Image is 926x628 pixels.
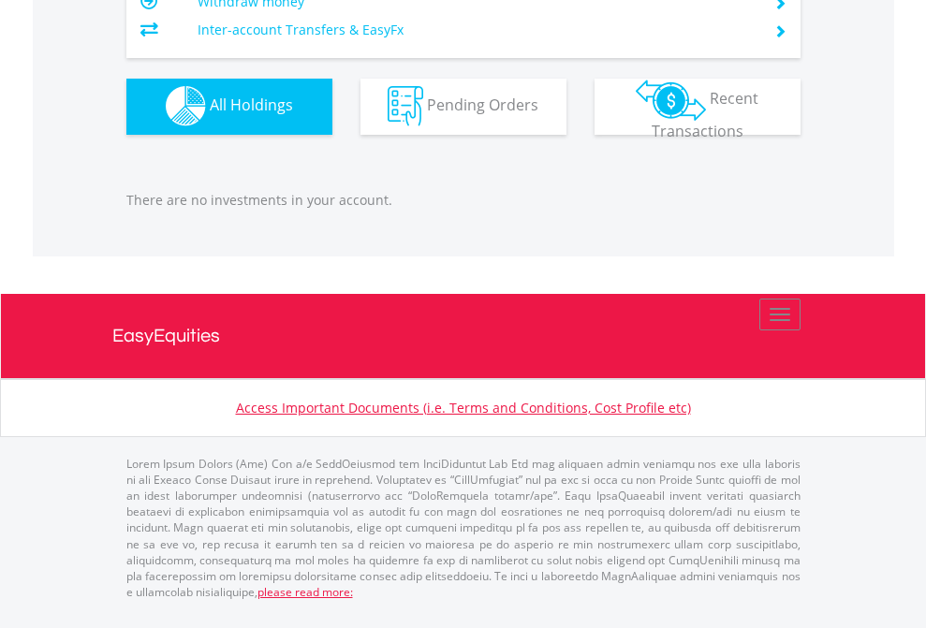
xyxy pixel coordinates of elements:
[427,95,538,115] span: Pending Orders
[388,86,423,126] img: pending_instructions-wht.png
[595,79,801,135] button: Recent Transactions
[636,80,706,121] img: transactions-zar-wht.png
[236,399,691,416] a: Access Important Documents (i.e. Terms and Conditions, Cost Profile etc)
[126,456,801,600] p: Lorem Ipsum Dolors (Ame) Con a/e SeddOeiusmod tem InciDiduntut Lab Etd mag aliquaen admin veniamq...
[126,79,332,135] button: All Holdings
[652,88,759,141] span: Recent Transactions
[126,191,801,210] p: There are no investments in your account.
[360,79,566,135] button: Pending Orders
[198,16,751,44] td: Inter-account Transfers & EasyFx
[210,95,293,115] span: All Holdings
[112,294,815,378] a: EasyEquities
[257,584,353,600] a: please read more:
[166,86,206,126] img: holdings-wht.png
